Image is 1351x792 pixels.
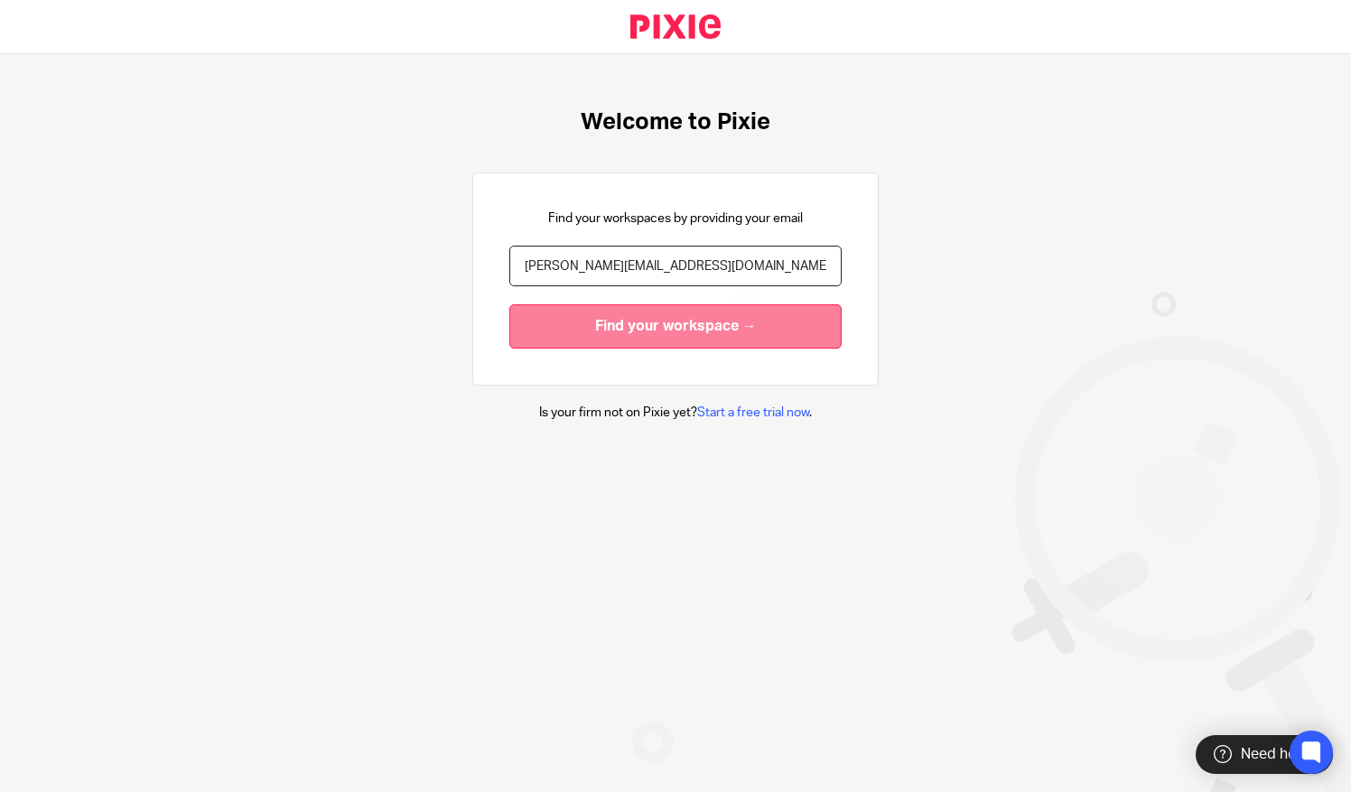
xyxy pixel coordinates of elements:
[539,404,812,422] p: Is your firm not on Pixie yet? .
[1196,735,1333,774] div: Need help?
[697,406,809,419] a: Start a free trial now
[509,304,842,349] input: Find your workspace →
[509,246,842,286] input: name@example.com
[548,210,803,228] p: Find your workspaces by providing your email
[581,108,770,136] h1: Welcome to Pixie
